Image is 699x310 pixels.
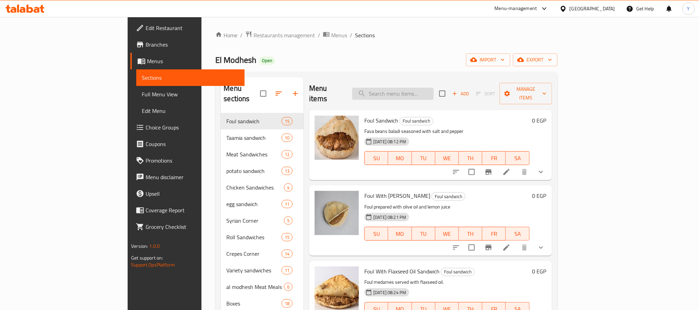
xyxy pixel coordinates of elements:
button: show more [533,239,549,256]
div: Foul sandwich [432,192,465,201]
span: Select to update [464,240,479,255]
button: WE [435,151,459,165]
span: Coupons [146,140,239,148]
span: potato sandwich [226,167,282,175]
button: SU [364,227,388,241]
div: Menu-management [495,4,537,13]
button: Add [450,88,472,99]
a: Menus [130,53,244,69]
span: Variety sandwiches [226,266,282,274]
span: Taamia sandwich [226,134,282,142]
button: TH [459,151,482,165]
button: TH [459,227,482,241]
span: [DATE] 08:21 PM [371,214,409,221]
button: FR [482,227,506,241]
span: Menus [331,31,347,39]
div: Roll Sandwiches15 [221,229,304,245]
div: Syrian Corner5 [221,212,304,229]
span: Y [687,5,690,12]
span: 10 [282,135,292,141]
div: Chicken Sandwiches [226,183,284,192]
span: 6 [284,284,292,290]
span: 15 [282,234,292,241]
span: Open [259,58,275,64]
div: items [284,216,293,225]
li: / [318,31,320,39]
svg: Show Choices [537,168,545,176]
li: / [350,31,352,39]
span: 11 [282,201,292,207]
span: Add [451,90,470,98]
a: Promotions [130,152,244,169]
button: sort-choices [448,239,464,256]
svg: Show Choices [537,243,545,252]
span: Restaurants management [254,31,315,39]
a: Edit Menu [136,103,244,119]
a: Coverage Report [130,202,244,219]
span: Select all sections [256,86,270,101]
a: Edit Restaurant [130,20,244,36]
span: MO [391,153,409,163]
div: Chicken Sandwiches4 [221,179,304,196]
div: items [282,233,293,241]
h6: 0 EGP [532,116,547,125]
div: items [284,183,293,192]
span: Edit Menu [142,107,239,115]
div: Foul sandwich [226,117,282,125]
span: export [519,56,552,64]
a: Edit menu item [502,168,511,176]
a: Choice Groups [130,119,244,136]
a: Menu disclaimer [130,169,244,185]
div: Foul sandwich [441,268,475,276]
span: Boxes [226,299,282,308]
div: items [284,283,293,291]
span: Coverage Report [146,206,239,214]
button: Branch-specific-item [480,164,497,180]
span: Edit Restaurant [146,24,239,32]
span: SA [509,153,526,163]
div: Taamia sandwich10 [221,129,304,146]
button: SU [364,151,388,165]
button: SA [506,227,529,241]
a: Coupons [130,136,244,152]
a: Sections [136,69,244,86]
h6: 0 EGP [532,191,547,201]
span: Foul Sandwich [364,115,398,126]
span: SU [367,229,385,239]
a: Menus [323,31,347,40]
h2: Menu items [309,83,344,104]
span: Foul sandwich [400,117,433,125]
button: Manage items [500,83,552,104]
span: Foul sandwich [432,193,465,201]
div: Foul sandwich15 [221,113,304,129]
span: 4 [284,184,292,191]
button: WE [435,227,459,241]
span: Promotions [146,156,239,165]
span: Roll Sandwiches [226,233,282,241]
a: Branches [130,36,244,53]
div: items [282,150,293,158]
p: Foul prepared with olive oil and lemon juice [364,203,529,211]
img: Foul Sandwich [315,116,359,160]
button: sort-choices [448,164,464,180]
span: Foul With Flaxseed Oil Sandwich [364,266,440,277]
p: Foul medames served with flaxseed oil. [364,278,529,287]
span: 14 [282,251,292,257]
span: TH [462,229,480,239]
a: Grocery Checklist [130,219,244,235]
span: SA [509,229,526,239]
div: items [282,167,293,175]
span: egg sandwich [226,200,282,208]
a: Upsell [130,185,244,202]
h6: 0 EGP [532,267,547,276]
div: items [282,200,293,208]
span: [DATE] 08:12 PM [371,138,409,145]
span: WE [438,229,456,239]
div: items [282,250,293,258]
span: [DATE] 08:24 PM [371,289,409,296]
nav: breadcrumb [215,31,557,40]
